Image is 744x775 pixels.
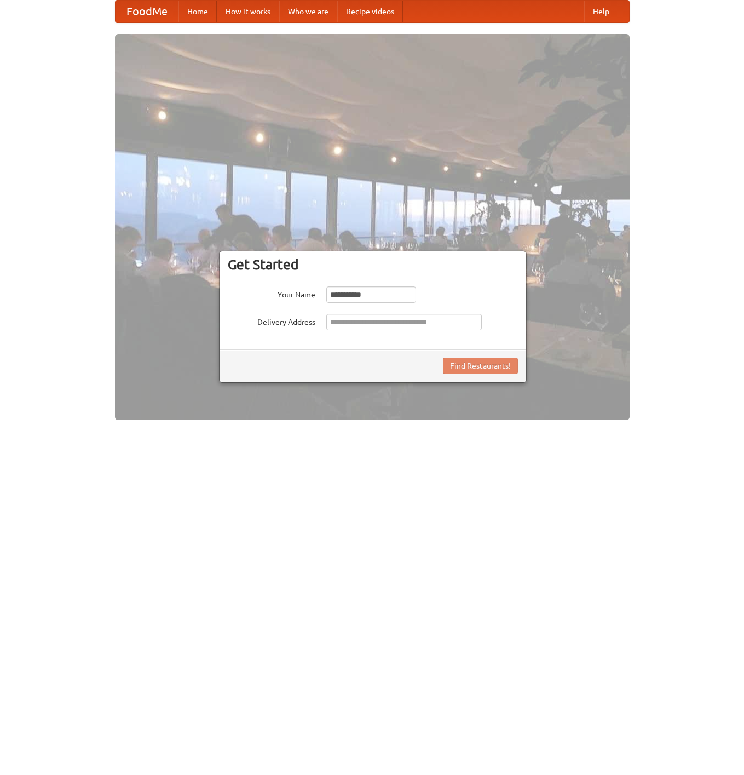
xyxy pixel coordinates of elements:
[178,1,217,22] a: Home
[228,256,518,273] h3: Get Started
[337,1,403,22] a: Recipe videos
[279,1,337,22] a: Who we are
[443,358,518,374] button: Find Restaurants!
[228,286,315,300] label: Your Name
[217,1,279,22] a: How it works
[228,314,315,328] label: Delivery Address
[116,1,178,22] a: FoodMe
[584,1,618,22] a: Help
